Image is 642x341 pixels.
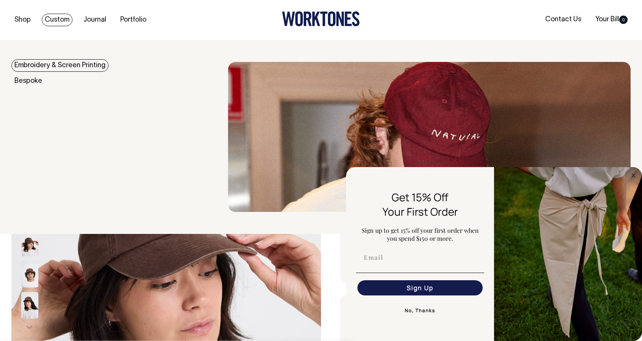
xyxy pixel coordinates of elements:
[228,62,631,212] img: embroidery & Screen Printing
[356,303,484,318] button: No, Thanks
[11,59,109,72] a: Embroidery & Screen Printing
[362,226,479,242] span: Sign up to get 15% off your first order when you spend $150 or more.
[357,280,483,295] button: Sign Up
[21,261,38,287] img: espresso
[117,14,149,26] a: Portfolio
[24,319,35,336] button: Next
[619,16,628,24] span: 0
[21,230,38,256] img: espresso
[80,14,109,26] a: Journal
[542,13,584,26] a: Contact Us
[346,167,642,341] div: FLYOUT Form
[357,250,483,265] input: Email
[11,14,34,26] a: Shop
[592,13,631,26] a: Your Bill0
[392,190,448,204] span: Get 15% Off
[21,292,38,319] img: espresso
[629,171,638,180] button: Close dialog
[494,167,642,341] img: 5e34ad8f-4f05-4173-92a8-ea475ee49ac9.jpeg
[11,75,45,87] a: Bespoke
[42,14,72,26] a: Custom
[382,204,458,219] span: Your First Order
